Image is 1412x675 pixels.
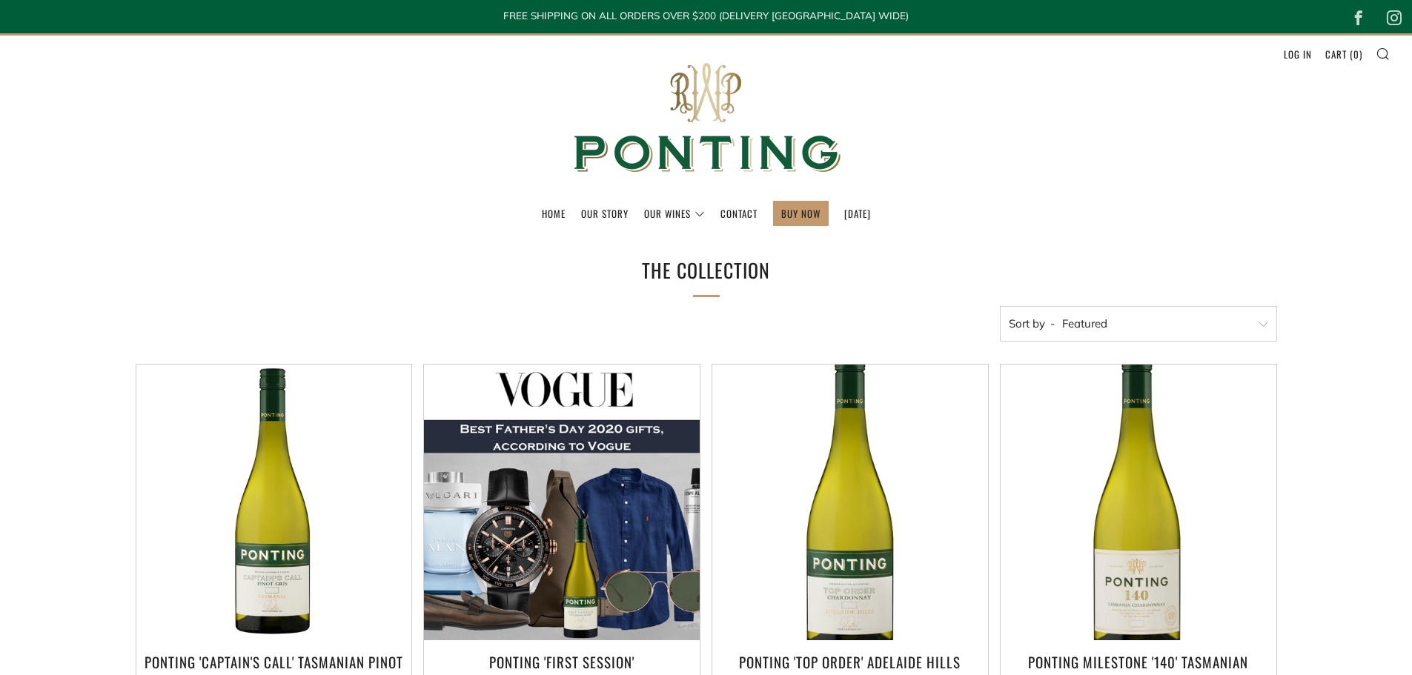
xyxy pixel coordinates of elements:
a: Cart (0) [1325,42,1362,66]
h1: The Collection [484,253,929,288]
span: 0 [1353,47,1359,61]
a: Our Story [581,202,629,225]
a: Log in [1284,42,1312,66]
a: [DATE] [844,202,871,225]
a: Home [542,202,566,225]
a: Contact [720,202,758,225]
img: Ponting Wines [558,36,855,201]
a: BUY NOW [781,202,821,225]
a: Our Wines [644,202,705,225]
